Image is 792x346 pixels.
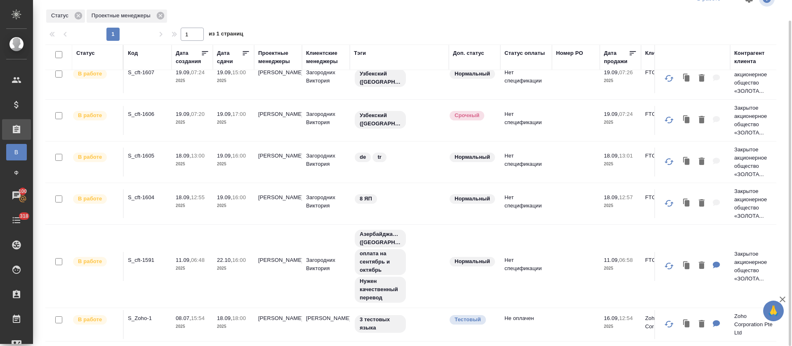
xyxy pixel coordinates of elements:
[734,250,774,283] p: Закрытое акционерное общество «ЗОЛОТА...
[695,70,709,87] button: Удалить
[6,165,27,181] a: Ф
[604,264,637,273] p: 2025
[659,152,679,172] button: Обновить
[51,12,71,20] p: Статус
[2,210,31,231] a: 318
[72,152,119,163] div: Выставляет ПМ после принятия заказа от КМа
[217,69,232,75] p: 19.09,
[217,194,232,200] p: 19.09,
[302,106,350,135] td: Загородних Виктория
[604,49,629,66] div: Дата продажи
[302,310,350,339] td: [PERSON_NAME]
[232,153,246,159] p: 16:00
[209,29,243,41] span: из 1 страниц
[302,252,350,281] td: Загородних Виктория
[176,202,209,210] p: 2025
[254,310,302,339] td: [PERSON_NAME]
[302,189,350,218] td: Загородних Виктория
[659,193,679,213] button: Обновить
[217,153,232,159] p: 19.09,
[72,68,119,80] div: Выставляет ПМ после принятия заказа от КМа
[92,12,153,20] p: Проектные менеджеры
[619,257,633,263] p: 06:58
[679,195,695,212] button: Клонировать
[191,315,205,321] p: 15:54
[645,49,664,57] div: Клиент
[232,194,246,200] p: 16:00
[695,257,709,274] button: Удалить
[455,111,479,120] p: Срочный
[191,194,205,200] p: 12:55
[354,193,445,205] div: 8 ЯП
[258,49,298,66] div: Проектные менеджеры
[659,110,679,130] button: Обновить
[734,49,774,66] div: Контрагент клиента
[254,189,302,218] td: [PERSON_NAME]
[645,256,685,264] p: FTC
[709,257,724,274] button: Для КМ: По оплате: просим данный проект разбить пополам: на сентябрь и октябрь
[619,69,633,75] p: 07:26
[360,277,401,302] p: Нужен качественный перевод
[734,187,774,220] p: Закрытое акционерное общество «ЗОЛОТА...
[217,264,250,273] p: 2025
[128,49,138,57] div: Код
[766,302,780,320] span: 🙏
[14,187,32,195] span: 100
[604,257,619,263] p: 11.09,
[360,195,372,203] p: 8 ЯП
[500,310,552,339] td: Не оплачен
[78,70,102,78] p: В работе
[10,169,23,177] span: Ф
[604,160,637,168] p: 2025
[354,229,445,304] div: Азербайджанский (Латиница), оплата на сентябрь и октябрь, Нужен качественный перевод
[659,68,679,88] button: Обновить
[306,49,346,66] div: Клиентские менеджеры
[500,189,552,218] td: Нет спецификации
[455,70,490,78] p: Нормальный
[176,315,191,321] p: 08.07,
[604,153,619,159] p: 18.09,
[176,49,201,66] div: Дата создания
[360,249,401,274] p: оплата на сентябрь и октябрь
[302,64,350,93] td: Загородних Виктория
[217,322,250,331] p: 2025
[354,110,445,129] div: Узбекский (Латиница)
[217,160,250,168] p: 2025
[455,153,490,161] p: Нормальный
[254,252,302,281] td: [PERSON_NAME]
[72,256,119,267] div: Выставляет ПМ после принятия заказа от КМа
[645,314,685,331] p: Zoho Corporation
[763,301,784,321] button: 🙏
[734,62,774,95] p: Закрытое акционерное общество «ЗОЛОТА...
[72,193,119,205] div: Выставляет ПМ после принятия заказа от КМа
[500,64,552,93] td: Нет спецификации
[449,68,496,80] div: Статус по умолчанию для стандартных заказов
[604,118,637,127] p: 2025
[232,257,246,263] p: 16:00
[254,106,302,135] td: [PERSON_NAME]
[619,153,633,159] p: 13:01
[78,111,102,120] p: В работе
[176,69,191,75] p: 19.09,
[87,9,167,23] div: Проектные менеджеры
[78,153,102,161] p: В работе
[453,49,484,57] div: Доп. статус
[2,185,31,206] a: 100
[449,314,496,325] div: Топ-приоритет. Важно обеспечить лучшее возможное качество
[679,112,695,129] button: Клонировать
[695,195,709,212] button: Удалить
[360,230,401,247] p: Азербайджанский ([GEOGRAPHIC_DATA])
[645,110,685,118] p: FTC
[302,148,350,177] td: Загородних Виктория
[734,312,774,337] p: Zoho Corporation Pte Ltd
[360,153,366,161] p: de
[449,256,496,267] div: Статус по умолчанию для стандартных заказов
[191,111,205,117] p: 07:20
[604,194,619,200] p: 18.09,
[176,322,209,331] p: 2025
[176,118,209,127] p: 2025
[455,257,490,266] p: Нормальный
[500,106,552,135] td: Нет спецификации
[176,264,209,273] p: 2025
[645,68,685,77] p: FTC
